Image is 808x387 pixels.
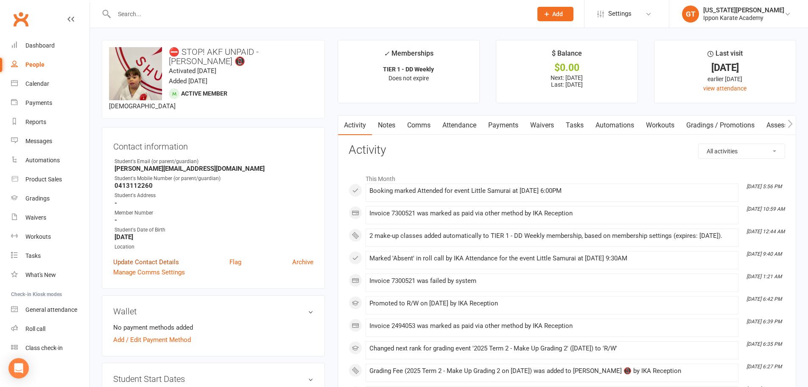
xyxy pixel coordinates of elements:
[504,74,630,88] p: Next: [DATE] Last: [DATE]
[115,226,313,234] div: Student's Date of Birth
[292,257,313,267] a: Archive
[113,257,179,267] a: Update Contact Details
[25,119,46,125] div: Reports
[482,116,524,135] a: Payments
[746,364,782,370] i: [DATE] 6:27 PM
[115,199,313,207] strong: -
[11,319,89,339] a: Roll call
[707,48,743,63] div: Last visit
[11,55,89,74] a: People
[25,233,51,240] div: Workouts
[662,63,788,72] div: [DATE]
[115,182,313,189] strong: 0413112260
[746,341,782,347] i: [DATE] 6:35 PM
[369,232,735,240] div: 2 make-up classes added automatically to TIER 1 - DD Weekly membership, based on membership setti...
[369,255,735,262] div: Marked 'Absent' in roll call by IKA Attendance for the event Little Samurai at [DATE] 9:30AM
[384,48,433,64] div: Memberships
[383,66,434,73] strong: TIER 1 - DD Weekly
[436,116,482,135] a: Attendance
[11,113,89,132] a: Reports
[109,47,318,66] h3: ⛔ STOP! AKF UNPAID - [PERSON_NAME] 📵
[109,102,176,110] span: [DEMOGRAPHIC_DATA]
[338,116,372,135] a: Activity
[115,175,313,183] div: Student's Mobile Number (or parent/guardian)
[369,277,735,285] div: Invoice 7300521 was failed by system
[25,138,52,144] div: Messages
[703,14,784,22] div: Ippon Karate Academy
[25,252,41,259] div: Tasks
[746,274,782,280] i: [DATE] 1:21 AM
[746,319,782,325] i: [DATE] 6:39 PM
[113,138,313,151] h3: Contact information
[746,206,785,212] i: [DATE] 10:59 AM
[11,189,89,208] a: Gradings
[115,216,313,224] strong: -
[115,165,313,172] strong: [PERSON_NAME][EMAIL_ADDRESS][DOMAIN_NAME]
[560,116,590,135] a: Tasks
[552,48,582,63] div: $ Balance
[369,210,735,217] div: Invoice 7300521 was marked as paid via other method by IKA Reception
[640,116,680,135] a: Workouts
[25,345,63,351] div: Class check-in
[401,116,436,135] a: Comms
[25,214,46,221] div: Waivers
[11,93,89,113] a: Payments
[369,300,735,307] div: Promoted to R/W on [DATE] by IKA Reception
[746,229,785,234] i: [DATE] 12:44 AM
[115,243,313,251] div: Location
[11,170,89,189] a: Product Sales
[8,358,29,379] div: Open Intercom Messenger
[389,75,429,82] span: Does not expire
[112,8,526,20] input: Search...
[504,63,630,72] div: $0.00
[524,116,560,135] a: Waivers
[11,339,89,358] a: Class kiosk mode
[590,116,640,135] a: Automations
[113,374,313,384] h3: Student Start Dates
[11,208,89,227] a: Waivers
[11,300,89,319] a: General attendance kiosk mode
[115,158,313,166] div: Student's Email (or parent/guardian)
[109,47,162,100] img: image1741331680.png
[746,296,782,302] i: [DATE] 6:42 PM
[11,151,89,170] a: Automations
[349,170,785,184] li: This Month
[369,367,735,375] div: Grading Fee (2025 Term 2 - Make Up Grading 2 on [DATE]) was added to [PERSON_NAME] 📵 by IKA Recep...
[25,325,45,332] div: Roll call
[113,307,313,316] h3: Wallet
[369,345,735,352] div: Changed next rank for grading event '2025 Term 2 - Make Up Grading 2' ([DATE]) to 'R/W'
[662,74,788,84] div: earlier [DATE]
[11,132,89,151] a: Messages
[703,6,784,14] div: [US_STATE][PERSON_NAME]
[608,4,632,23] span: Settings
[11,266,89,285] a: What's New
[11,246,89,266] a: Tasks
[11,36,89,55] a: Dashboard
[25,42,55,49] div: Dashboard
[113,322,313,333] li: No payment methods added
[113,335,191,345] a: Add / Edit Payment Method
[25,271,56,278] div: What's New
[115,233,313,241] strong: [DATE]
[746,251,782,257] i: [DATE] 9:40 AM
[369,322,735,330] div: Invoice 2494053 was marked as paid via other method by IKA Reception
[169,67,216,75] time: Activated [DATE]
[25,157,60,164] div: Automations
[746,184,782,189] i: [DATE] 5:56 PM
[384,50,389,58] i: ✓
[25,195,50,202] div: Gradings
[680,116,760,135] a: Gradings / Promotions
[25,80,49,87] div: Calendar
[25,61,45,68] div: People
[10,8,31,30] a: Clubworx
[372,116,401,135] a: Notes
[113,267,185,277] a: Manage Comms Settings
[115,209,313,217] div: Member Number
[552,11,563,17] span: Add
[537,7,573,21] button: Add
[115,192,313,200] div: Student's Address
[25,99,52,106] div: Payments
[11,227,89,246] a: Workouts
[682,6,699,23] div: GT
[349,144,785,157] h3: Activity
